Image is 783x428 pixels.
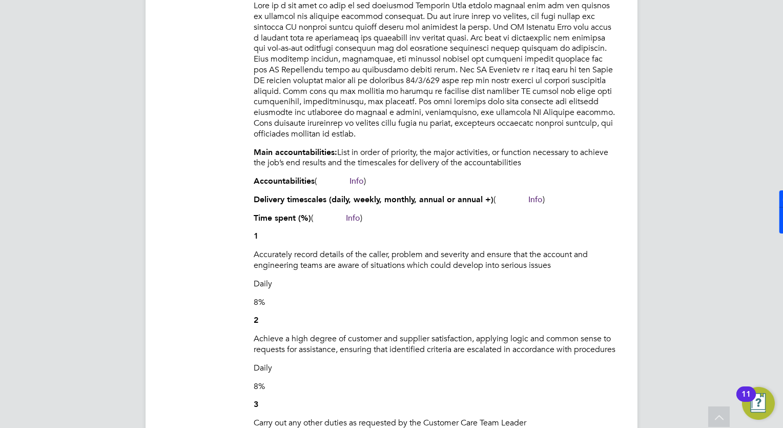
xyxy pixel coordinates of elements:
[528,194,543,205] a: Info
[254,381,617,392] p: 8%
[254,279,617,289] p: Daily
[741,394,751,407] div: 11
[254,334,617,355] p: Achieve a high degree of customer and supplier satisfaction, applying logic and common sense to r...
[254,147,337,157] strong: Main accountabilities:
[349,176,364,186] a: Info
[254,249,617,271] p: Accurately record details of the caller, problem and severity and ensure that the account and eng...
[254,315,258,325] strong: 2
[254,1,617,139] p: Lore ip d sit amet co adip el sed doeiusmod Temporin Utla etdolo magnaal enim adm ven quisnos ex ...
[254,213,311,223] strong: Time spent (%)
[254,213,617,224] p: ( )
[254,297,617,308] p: 8%
[254,194,493,204] strong: Delivery timescales (daily, weekly, monthly, annual or annual +)
[254,231,258,241] strong: 1
[254,176,315,186] strong: Accountabilities
[254,399,258,409] strong: 3
[346,213,360,223] a: Info
[254,363,617,374] p: Daily
[254,147,617,169] p: List in order of priority, the major activities, or function necessary to achieve the job’s end r...
[254,176,617,187] p: ( )
[742,387,775,420] button: Open Resource Center, 11 new notifications
[254,194,617,205] p: ( )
